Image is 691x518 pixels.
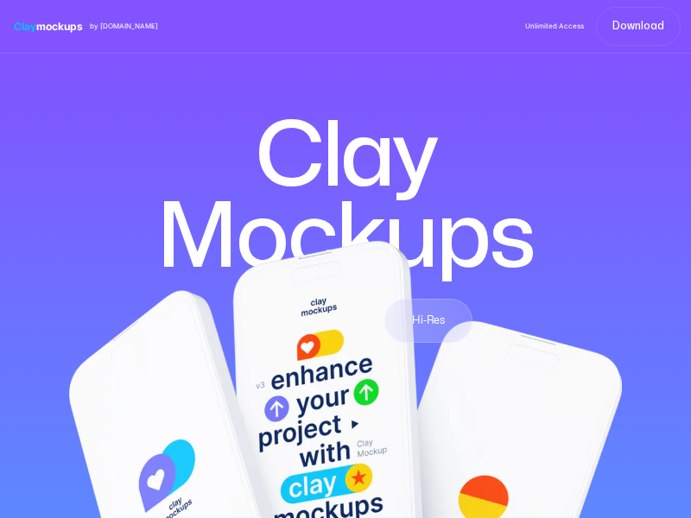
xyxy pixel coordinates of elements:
[90,22,158,31] h2: by [DOMAIN_NAME]
[596,7,681,46] a: Download
[612,18,664,35] span: Download
[36,20,83,33] span: mockups
[156,117,534,279] h2: Clay Mockups
[525,22,584,31] h2: Unlimited Access
[412,313,445,328] p: Hi-Res
[14,22,83,32] h2: Clay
